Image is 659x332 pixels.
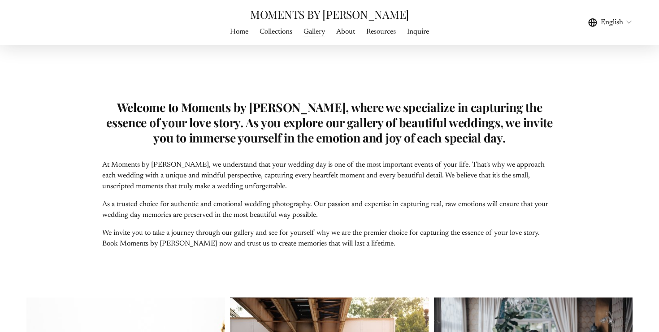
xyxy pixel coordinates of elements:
[260,26,292,38] a: Collections
[250,7,409,22] a: MOMENTS BY [PERSON_NAME]
[106,99,555,145] strong: Welcome to Moments by [PERSON_NAME], where we specialize in capturing the essence of your love st...
[102,199,557,220] p: As a trusted choice for authentic and emotional wedding photography. Our passion and expertise in...
[588,17,633,29] div: language picker
[407,26,429,38] a: Inquire
[230,26,248,38] a: Home
[102,160,557,192] p: At Moments by [PERSON_NAME], we understand that your wedding day is one of the most important eve...
[102,228,557,249] p: We invite you to take a journey through our gallery and see for yourself why we are the premier c...
[366,26,396,38] a: Resources
[102,67,557,86] h1: WHERE YOUR STORY IS TOLD
[303,26,325,37] span: Gallery
[336,26,355,38] a: About
[601,17,623,28] span: English
[303,26,325,38] a: folder dropdown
